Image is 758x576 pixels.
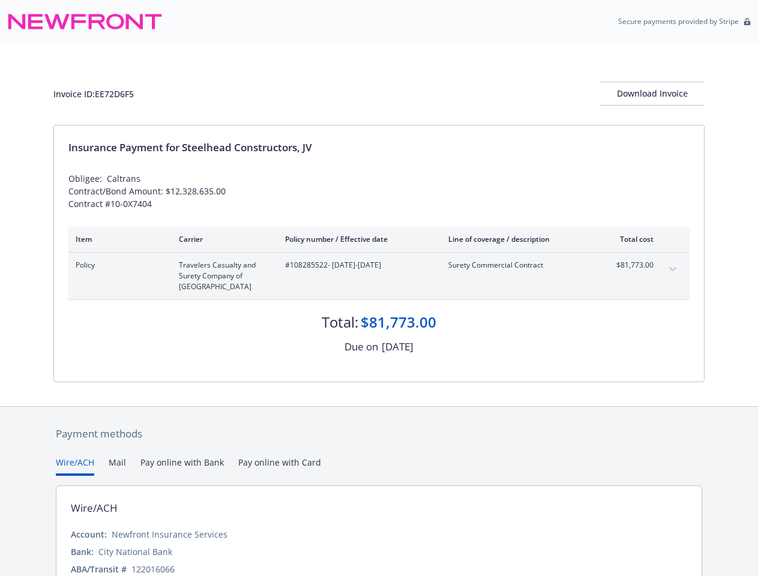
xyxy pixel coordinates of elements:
span: Surety Commercial Contract [448,260,589,271]
div: [DATE] [382,339,414,355]
span: Policy [76,260,160,271]
div: PolicyTravelers Casualty and Surety Company of [GEOGRAPHIC_DATA]#108285522- [DATE]-[DATE]Surety C... [68,253,690,299]
div: Item [76,234,160,244]
div: Policy number / Effective date [285,234,429,244]
div: Wire/ACH [71,500,118,516]
span: $81,773.00 [609,260,654,271]
span: Travelers Casualty and Surety Company of [GEOGRAPHIC_DATA] [179,260,266,292]
div: Payment methods [56,426,702,442]
div: Line of coverage / description [448,234,589,244]
div: $81,773.00 [361,312,436,332]
div: Total cost [609,234,654,244]
div: City National Bank [98,545,172,558]
div: 122016066 [131,563,175,575]
div: Newfront Insurance Services [112,528,227,541]
div: Download Invoice [600,82,705,105]
div: Invoice ID: EE72D6F5 [53,88,134,100]
button: Wire/ACH [56,456,94,476]
div: Bank: [71,545,94,558]
button: Pay online with Bank [140,456,224,476]
p: Secure payments provided by Stripe [618,16,739,26]
span: #108285522 - [DATE]-[DATE] [285,260,429,271]
button: Mail [109,456,126,476]
div: Insurance Payment for Steelhead Constructors, JV [68,140,690,155]
button: Pay online with Card [238,456,321,476]
div: Obligee: Caltrans Contract/Bond Amount: $12,328,635.00 Contract #10-0X7404 [68,172,690,210]
div: Carrier [179,234,266,244]
div: Due on [344,339,378,355]
button: expand content [663,260,682,279]
div: Account: [71,528,107,541]
div: ABA/Transit # [71,563,127,575]
button: Download Invoice [600,82,705,106]
div: Total: [322,312,358,332]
